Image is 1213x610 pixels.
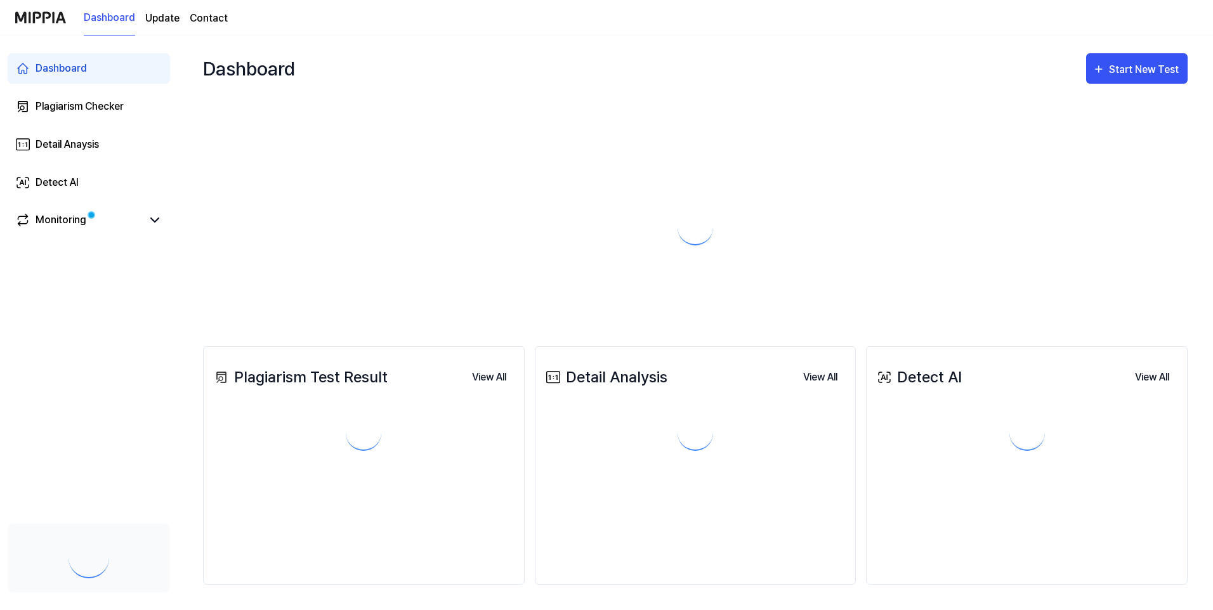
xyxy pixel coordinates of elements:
[190,11,228,26] a: Contact
[145,11,180,26] a: Update
[211,366,388,389] div: Plagiarism Test Result
[462,364,516,390] a: View All
[543,366,667,389] div: Detail Analysis
[874,366,962,389] div: Detect AI
[15,212,142,228] a: Monitoring
[8,167,170,198] a: Detect AI
[36,61,87,76] div: Dashboard
[36,137,99,152] div: Detail Anaysis
[36,212,86,228] div: Monitoring
[8,129,170,160] a: Detail Anaysis
[8,53,170,84] a: Dashboard
[84,1,135,36] a: Dashboard
[1125,365,1179,390] button: View All
[793,365,848,390] button: View All
[1109,62,1181,78] div: Start New Test
[1086,53,1188,84] button: Start New Test
[36,99,124,114] div: Plagiarism Checker
[1125,364,1179,390] a: View All
[203,48,295,89] div: Dashboard
[8,91,170,122] a: Plagiarism Checker
[36,175,79,190] div: Detect AI
[793,364,848,390] a: View All
[462,365,516,390] button: View All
